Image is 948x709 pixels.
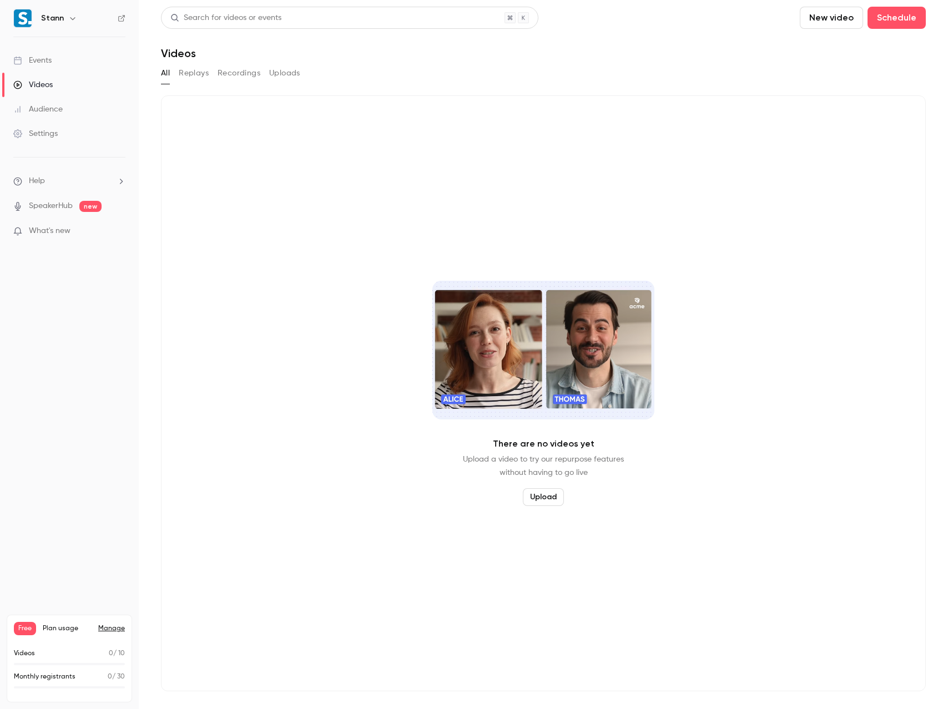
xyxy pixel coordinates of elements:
button: Recordings [218,64,260,82]
div: Videos [13,79,53,90]
span: What's new [29,225,70,237]
span: Free [14,622,36,635]
p: Videos [14,649,35,659]
p: Monthly registrants [14,672,75,682]
a: Manage [98,624,125,633]
button: Upload [523,488,564,506]
img: Stann [14,9,32,27]
button: Replays [179,64,209,82]
p: Upload a video to try our repurpose features without having to go live [463,453,624,479]
span: new [79,201,102,212]
li: help-dropdown-opener [13,175,125,187]
span: 0 [108,673,112,680]
div: Search for videos or events [170,12,281,24]
iframe: Noticeable Trigger [112,226,125,236]
p: / 30 [108,672,125,682]
div: Events [13,55,52,66]
div: Audience [13,104,63,115]
p: / 10 [109,649,125,659]
button: Schedule [868,7,926,29]
section: Videos [161,7,926,702]
h6: Stann [41,13,64,24]
p: There are no videos yet [493,437,594,450]
span: Plan usage [43,624,92,633]
span: Help [29,175,45,187]
button: Uploads [269,64,300,82]
button: New video [800,7,863,29]
span: 0 [109,650,113,657]
a: SpeakerHub [29,200,73,212]
div: Settings [13,128,58,139]
h1: Videos [161,47,196,60]
button: All [161,64,170,82]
